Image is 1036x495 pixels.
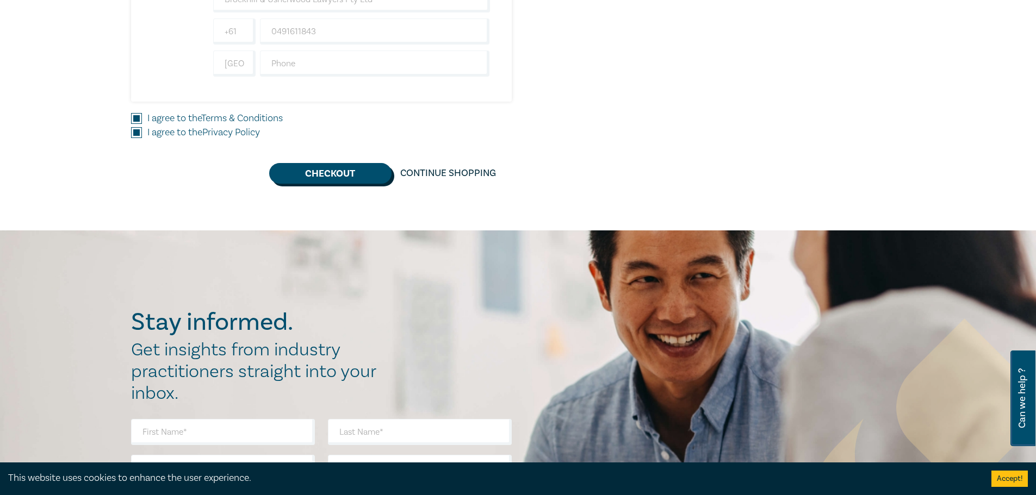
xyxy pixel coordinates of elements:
[213,18,256,45] input: +61
[147,126,260,140] label: I agree to the
[269,163,392,184] button: Checkout
[328,455,512,481] input: Organisation
[8,471,975,485] div: This website uses cookies to enhance the user experience.
[213,51,256,77] input: +61
[131,419,315,445] input: First Name*
[1017,357,1027,440] span: Can we help ?
[147,111,283,126] label: I agree to the
[131,339,388,404] h2: Get insights from industry practitioners straight into your inbox.
[991,471,1028,487] button: Accept cookies
[328,419,512,445] input: Last Name*
[131,455,315,481] input: Email Address*
[131,308,388,336] h2: Stay informed.
[260,18,490,45] input: Mobile*
[201,112,283,124] a: Terms & Conditions
[260,51,490,77] input: Phone
[392,163,505,184] a: Continue Shopping
[202,126,260,139] a: Privacy Policy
